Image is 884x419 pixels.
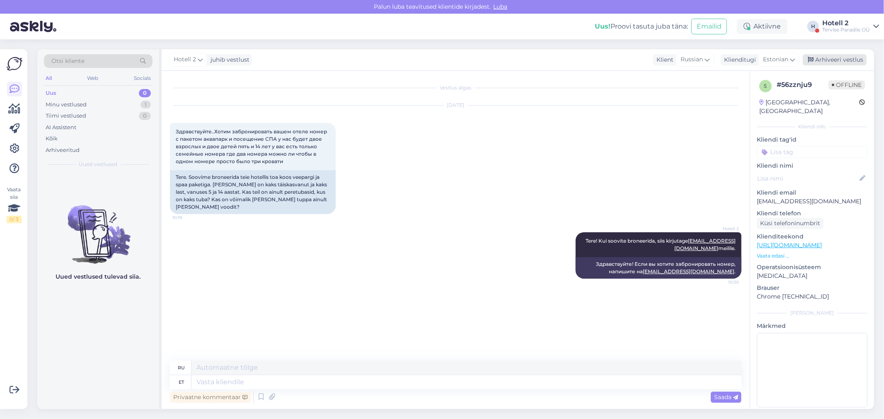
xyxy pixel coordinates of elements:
[46,123,76,132] div: AI Assistent
[757,161,867,170] p: Kliendi nimi
[807,21,819,32] div: H
[586,238,736,251] span: Tere! Kui soovite broneerida, siis kirjutage meilile.
[757,309,867,317] div: [PERSON_NAME]
[757,146,867,158] input: Lisa tag
[763,55,788,64] span: Estonian
[44,73,53,84] div: All
[37,190,159,265] img: No chats
[757,135,867,144] p: Kliendi tag'id
[822,20,879,33] a: Hotell 2Tervise Paradiis OÜ
[46,101,87,109] div: Minu vestlused
[674,238,736,251] a: [EMAIL_ADDRESS][DOMAIN_NAME]
[681,55,703,64] span: Russian
[7,56,22,72] img: Askly Logo
[757,209,867,218] p: Kliendi telefon
[178,361,185,375] div: ru
[757,272,867,280] p: [MEDICAL_DATA]
[803,54,867,65] div: Arhiveeri vestlus
[207,55,249,64] div: juhib vestlust
[757,284,867,292] p: Brauser
[170,101,741,109] div: [DATE]
[170,84,741,92] div: Vestlus algas
[643,268,734,275] a: [EMAIL_ADDRESS][DOMAIN_NAME]
[757,218,823,229] div: Küsi telefoninumbrit
[757,252,867,260] p: Vaata edasi ...
[757,241,822,249] a: [URL][DOMAIN_NAME]
[179,375,184,389] div: et
[757,232,867,241] p: Klienditeekond
[653,55,673,64] div: Klient
[777,80,828,90] div: # 56zznju9
[491,3,510,10] span: Luba
[595,22,610,30] b: Uus!
[595,22,688,31] div: Proovi tasuta juba täna:
[86,73,100,84] div: Web
[7,216,22,223] div: 0 / 3
[139,89,151,97] div: 0
[759,98,859,116] div: [GEOGRAPHIC_DATA], [GEOGRAPHIC_DATA]
[79,161,118,168] span: Uued vestlused
[176,128,328,164] span: Здравствуйте..Хотим забронировать вашем отеле номер с пакетом аквапарк и посещение СПА у нас буде...
[139,112,151,120] div: 0
[46,146,80,154] div: Arhiveeritud
[51,57,85,65] span: Otsi kliente
[828,80,865,89] span: Offline
[708,279,739,285] span: 10:30
[691,19,727,34] button: Emailid
[714,393,738,401] span: Saada
[757,322,867,330] p: Märkmed
[174,55,196,64] span: Hotell 2
[46,89,56,97] div: Uus
[822,26,870,33] div: Tervise Paradiis OÜ
[140,101,151,109] div: 1
[56,272,141,281] p: Uued vestlused tulevad siia.
[172,214,203,221] span: 10:19
[46,112,86,120] div: Tiimi vestlused
[757,123,867,130] div: Kliendi info
[822,20,870,26] div: Hotell 2
[576,257,741,279] div: Здравствуйте! Если вы хотите забронировать номер, напишите на .
[46,135,58,143] div: Kõik
[757,188,867,197] p: Kliendi email
[737,19,787,34] div: Aktiivne
[7,186,22,223] div: Vaata siia
[764,83,767,89] span: 5
[757,197,867,206] p: [EMAIL_ADDRESS][DOMAIN_NAME]
[757,263,867,272] p: Operatsioonisüsteem
[170,170,336,214] div: Tere. Soovime broneerida teie hotellis toa koos veepargi ja spaa paketiga. [PERSON_NAME] ​​on kak...
[708,226,739,232] span: Hotell 2
[757,174,858,183] input: Lisa nimi
[170,392,251,403] div: Privaatne kommentaar
[721,55,756,64] div: Klienditugi
[132,73,153,84] div: Socials
[757,292,867,301] p: Chrome [TECHNICAL_ID]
